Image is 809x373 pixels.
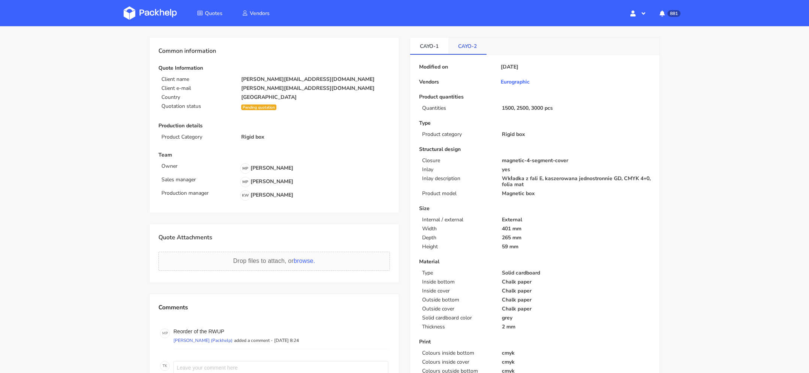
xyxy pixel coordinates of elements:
p: Team [158,152,390,158]
p: cmyk [502,359,651,365]
span: browse. [294,258,315,264]
p: [PERSON_NAME] [240,163,293,174]
p: Magnetic box [502,191,651,197]
span: 881 [667,10,681,17]
p: 59 mm [502,244,651,250]
span: K [165,361,167,371]
p: Size [419,206,651,212]
p: [DATE] 8:24 [274,337,299,343]
a: Quotes [188,6,231,20]
img: Dashboard [124,6,177,20]
p: Material [419,259,651,265]
p: Product quantities [419,94,651,100]
span: MP [240,177,250,187]
p: Wkładka z fali E, kaszerowana jednostronnie GD, CMYK 4+0, folia mat [502,176,651,188]
p: Inside bottom [422,279,493,285]
p: Client name [161,76,232,82]
p: cmyk [502,350,651,356]
span: P [166,328,168,338]
p: Colours inside bottom [422,350,493,356]
p: 2 mm [502,324,651,330]
p: Production manager [161,190,236,196]
p: Country [161,94,232,100]
p: [GEOGRAPHIC_DATA] [241,94,390,100]
p: Quantities [422,105,493,111]
span: M [162,328,166,338]
p: Chalk paper [502,297,651,303]
p: External [502,217,651,223]
p: [PERSON_NAME] [240,190,293,201]
p: Modified on [419,64,498,70]
p: Chalk paper [502,306,651,312]
p: Thickness [422,324,493,330]
p: Product Category [161,134,232,140]
p: Closure [422,158,493,164]
p: [DATE] [501,64,518,70]
p: Inlay [422,167,493,173]
p: 265 mm [502,235,651,241]
p: Outside cover [422,306,493,312]
p: 401 mm [502,226,651,232]
p: Product model [422,191,493,197]
span: Eurographic [501,79,530,85]
p: Depth [422,235,493,241]
p: Inside cover [422,288,493,294]
button: 881 [654,6,685,20]
p: Quotation status [161,103,232,109]
p: Vendors [419,79,498,85]
a: CAYO-1 [410,37,448,54]
span: Vendors [250,10,270,17]
p: grey [502,315,651,321]
p: Rigid box [502,131,651,137]
p: [PERSON_NAME][EMAIL_ADDRESS][DOMAIN_NAME] [241,85,390,91]
p: [PERSON_NAME][EMAIL_ADDRESS][DOMAIN_NAME] [241,76,390,82]
p: Owner [161,163,236,169]
p: Structural design [419,146,651,152]
div: Pending quotation [241,104,276,110]
p: yes [502,167,651,173]
span: MP [240,164,250,173]
p: Inlay description [422,176,493,182]
p: Production details [158,123,390,129]
p: [PERSON_NAME] [240,177,293,187]
span: KW [240,191,250,200]
p: Client e-mail [161,85,232,91]
p: Chalk paper [502,279,651,285]
p: Height [422,244,493,250]
p: 1500, 2500, 3000 pcs [502,105,651,111]
span: T [163,361,165,371]
p: Comments [158,303,390,312]
p: Outside bottom [422,297,493,303]
a: Vendors [233,6,279,20]
span: Drop files to attach, or [233,258,315,264]
p: Solid cardboard [502,270,651,276]
p: [PERSON_NAME] (Packhelp) [173,337,233,343]
p: Product category [422,131,493,137]
p: Width [422,226,493,232]
p: Internal / external [422,217,493,223]
span: Quotes [205,10,222,17]
p: Chalk paper [502,288,651,294]
p: Sales manager [161,177,236,183]
p: Common information [158,46,390,56]
p: Print [419,339,651,345]
p: Type [422,270,493,276]
p: Reorder of the RWUP [173,328,388,334]
a: CAYO-2 [448,37,487,54]
p: added a comment - [233,337,274,343]
p: Solid cardboard color [422,315,493,321]
p: Rigid box [241,134,390,140]
p: Quote Information [158,65,390,71]
p: Colours inside cover [422,359,493,365]
p: magnetic-4-segment-cover [502,158,651,164]
p: Type [419,120,651,126]
p: Quote Attachments [158,233,390,243]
